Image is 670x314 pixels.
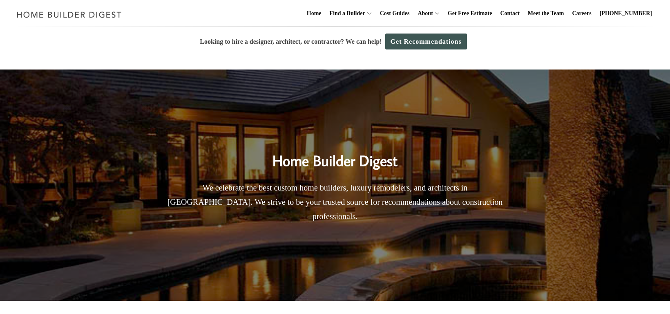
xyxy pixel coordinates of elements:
[444,0,496,27] a: Get Free Estimate
[377,0,413,27] a: Cost Guides
[497,0,523,27] a: Contact
[326,0,365,27] a: Find a Builder
[304,0,325,27] a: Home
[414,0,433,27] a: About
[385,34,467,49] a: Get Recommendations
[13,7,125,22] img: Home Builder Digest
[161,135,509,172] h2: Home Builder Digest
[525,0,567,27] a: Meet the Team
[569,0,595,27] a: Careers
[161,181,509,224] p: We celebrate the best custom home builders, luxury remodelers, and architects in [GEOGRAPHIC_DATA...
[596,0,655,27] a: [PHONE_NUMBER]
